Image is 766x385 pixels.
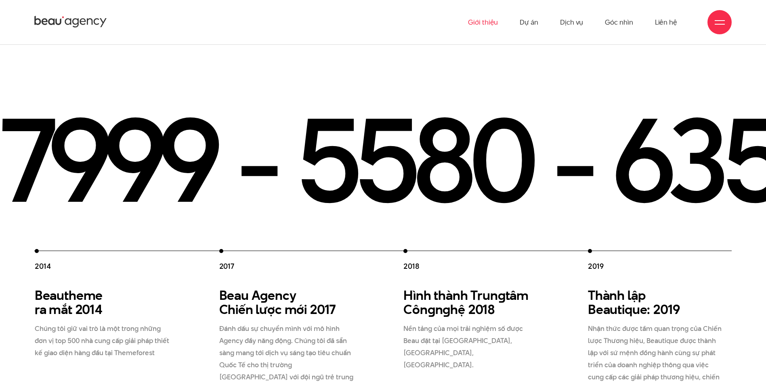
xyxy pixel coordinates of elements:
h4: 2018 [403,261,548,271]
h4: 2019 [588,261,732,271]
h4: 2014 [35,261,179,271]
p: Chúng tôi giữ vai trò là một trong những đơn vị top 500 nhà cung cấp giải pháp thiết kế giao diện... [35,322,172,359]
h3: Beautheme ra mắt 2014 [35,288,172,316]
en: g [428,300,435,318]
en: g [498,286,506,304]
h3: Hình thành Trun tâm Côn n hệ 2018 [403,288,540,316]
en: g [443,300,450,318]
p: Nền tảng của mọi trải nghiệm số được Beau đặt tại [GEOGRAPHIC_DATA], [GEOGRAPHIC_DATA], [GEOGRAPH... [403,322,540,371]
h4: 2017 [219,261,363,271]
h3: Thành lập Beautique: 2019 [588,288,725,316]
h3: Beau A ency Chiến lược mới 2017 [219,288,356,316]
en: g [260,286,268,304]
